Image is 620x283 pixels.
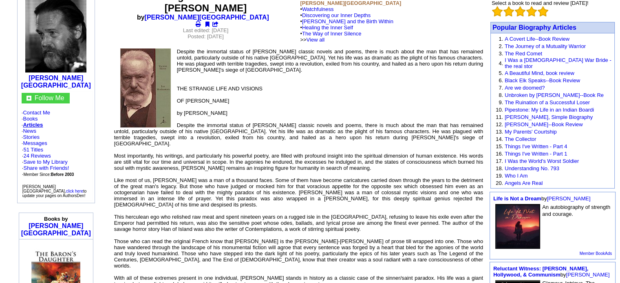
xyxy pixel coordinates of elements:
[499,60,503,66] font: 4.
[495,204,540,249] img: 80438.jpg
[66,189,83,193] a: click here
[505,43,586,49] a: The Journey of a Mutuality Warrior
[21,75,91,89] a: [PERSON_NAME][GEOGRAPHIC_DATA]
[505,99,590,105] a: The Ruination of a Successful Loser
[505,180,543,186] a: Angels Are Real
[493,195,590,202] font: by
[23,110,50,116] a: Contact Me
[23,140,47,146] a: Messages
[300,24,361,43] font: •
[499,85,503,91] font: 7.
[499,77,503,83] font: 6.
[302,6,334,12] a: Watchfulness
[23,134,39,140] a: Stories
[505,136,536,142] a: The Collector
[493,265,588,278] a: Reluctant Witness: [PERSON_NAME], Hollywood, & Communism
[499,43,503,49] font: 2.
[505,77,580,83] a: Black Elk Speaks--Book Review
[300,6,393,43] font: •
[499,50,503,57] font: 3.
[538,6,548,17] img: bigemptystars.png
[21,222,91,237] a: [PERSON_NAME][GEOGRAPHIC_DATA]
[56,241,57,244] img: shim.gif
[120,48,171,127] img: 160.jpg
[23,159,67,165] a: Save to My Library
[493,265,609,278] font: by
[526,6,537,17] img: bigemptystars.png
[499,92,503,98] font: 8.
[22,110,90,178] font: · · · · ·
[496,129,503,135] font: 13.
[300,18,393,43] font: •
[505,85,545,91] a: Are we doomed?
[496,107,503,113] font: 10.
[302,24,353,31] a: Healing the Inner Self
[499,70,503,76] font: 5.
[496,114,503,120] font: 11.
[493,195,541,202] a: Life is Not a Dream
[505,70,574,76] a: A Beautiful Mind, book review
[492,6,503,17] img: bigemptystars.png
[499,99,503,105] font: 9.
[22,184,86,198] font: [PERSON_NAME][GEOGRAPHIC_DATA], to update your pages on AuthorsDen!
[307,37,325,43] a: View all
[302,31,361,37] a: The Way of Inner Silence
[505,143,567,149] a: Things I've Written - Part 4
[505,158,579,164] a: I Was the World's Worst Soldier
[496,143,503,149] font: 15.
[496,151,503,157] font: 16.
[496,136,503,142] font: 14.
[177,48,483,73] font: Despite the immortal status of [PERSON_NAME] classic novels and poems, there is much about the ma...
[23,128,36,134] a: News
[505,114,593,120] a: [PERSON_NAME], Simple Biography
[23,147,43,153] a: 51 Titles
[23,165,69,171] a: Share with Friends!
[496,121,503,127] font: 12.
[55,241,56,244] img: shim.gif
[496,165,503,171] font: 18.
[137,14,274,21] b: by
[496,173,503,179] font: 19.
[505,36,569,42] a: A Covert Life--Book Review
[503,6,514,17] img: bigemptystars.png
[492,24,576,31] a: Popular Biography Articles
[505,121,582,127] a: [PERSON_NAME]--Book Review
[499,36,503,42] font: 1.
[22,147,74,177] font: · ·
[300,31,361,43] font: • >>
[23,153,51,159] a: 24 Reviews
[23,116,38,122] a: Books
[547,195,591,202] a: [PERSON_NAME]
[515,6,525,17] img: bigemptystars.png
[300,12,393,43] font: •
[302,18,393,24] a: [PERSON_NAME] and the Birth Within
[505,57,611,69] a: I Was a [DEMOGRAPHIC_DATA] War Bride - the real stor
[496,180,503,186] font: 20.
[22,140,47,146] font: ·
[23,122,43,128] a: Articles
[505,151,567,157] a: Things I've Written - Part 1
[505,165,559,171] a: Understanding No. 793
[183,27,229,39] font: Last edited: [DATE] Posted: [DATE]
[26,96,31,101] img: gc.jpg
[505,173,527,179] a: Who I Am
[505,129,556,135] a: My Parents' Courtship
[23,172,74,177] font: Member Since:
[505,50,542,57] a: The Red Comet
[145,14,269,21] a: [PERSON_NAME][GEOGRAPHIC_DATA]
[44,216,68,222] b: Books by
[566,272,609,278] a: [PERSON_NAME]
[35,94,64,101] a: Follow Me
[302,12,371,18] a: Discovering our Inner Depths
[505,107,594,113] a: Pipestone: My Life in an Indian Boardi
[496,158,503,164] font: 17.
[22,159,69,177] font: · · ·
[580,251,612,256] a: Member BookAds
[505,92,604,98] a: Unbroken by [PERSON_NAME]--Book Re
